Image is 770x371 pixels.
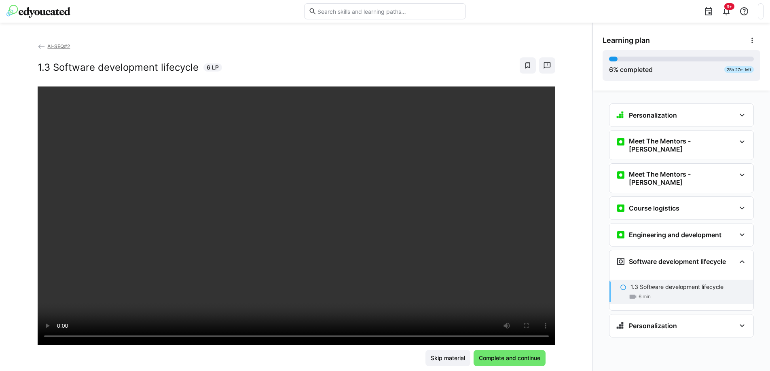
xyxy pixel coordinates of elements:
[317,8,461,15] input: Search skills and learning paths…
[474,350,546,366] button: Complete and continue
[639,293,651,300] span: 6 min
[207,63,219,72] span: 6 LP
[609,65,653,74] div: % completed
[724,66,754,73] div: 28h 27m left
[629,231,721,239] h3: Engineering and development
[38,61,199,74] h2: 1.3 Software development lifecycle
[609,65,613,74] span: 6
[478,354,542,362] span: Complete and continue
[629,322,677,330] h3: Personalization
[47,43,70,49] span: AI-SEQ#2
[38,43,70,49] a: AI-SEQ#2
[727,4,732,9] span: 9+
[629,137,736,153] h3: Meet The Mentors - [PERSON_NAME]
[425,350,470,366] button: Skip material
[630,283,723,291] p: 1.3 Software development lifecycle
[429,354,466,362] span: Skip material
[603,36,650,45] span: Learning plan
[629,170,736,186] h3: Meet The Mentors - [PERSON_NAME]
[629,257,726,266] h3: Software development lifecycle
[629,204,679,212] h3: Course logistics
[629,111,677,119] h3: Personalization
